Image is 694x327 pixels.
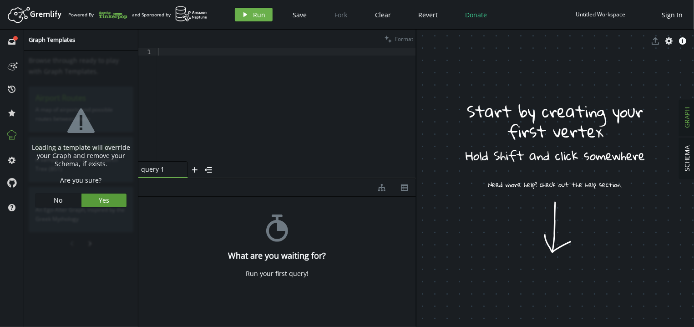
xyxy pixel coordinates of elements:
[235,8,273,21] button: Run
[246,270,309,278] div: Run your first query!
[419,10,438,19] span: Revert
[375,10,391,19] span: Clear
[35,194,81,207] button: No
[466,10,487,19] span: Donate
[328,8,355,21] button: Fork
[395,35,413,43] span: Format
[576,11,626,18] div: Untitled Workspace
[175,6,208,22] img: AWS Neptune
[286,8,314,21] button: Save
[253,10,266,19] span: Run
[141,165,177,174] span: query 1
[335,10,348,19] span: Fork
[29,36,75,44] span: Graph Templates
[99,196,109,204] span: Yes
[683,146,692,172] span: SCHEMA
[228,251,326,261] h4: What are you waiting for?
[412,8,445,21] button: Revert
[459,8,494,21] button: Donate
[68,7,127,23] div: Powered By
[683,107,692,128] span: GRAPH
[662,10,683,19] span: Sign In
[293,10,307,19] span: Save
[382,30,416,48] button: Format
[54,196,62,204] span: No
[369,8,398,21] button: Clear
[132,6,208,23] div: and Sponsored by
[138,48,157,56] div: 1
[26,143,136,184] div: Loading a template will override your Graph and remove your Schema, if exists. Are you sure?
[81,194,127,207] button: Yes
[657,8,687,21] button: Sign In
